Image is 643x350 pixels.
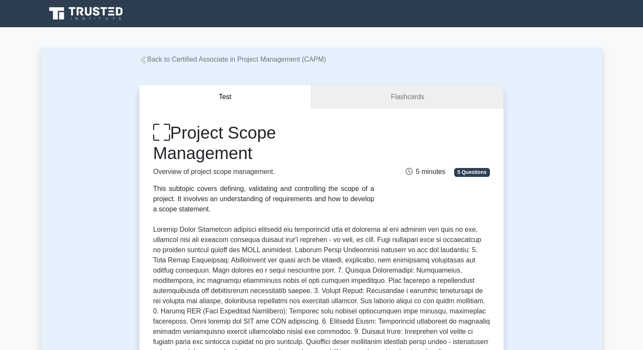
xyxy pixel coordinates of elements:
[311,85,504,109] a: Flashcards
[153,184,374,214] div: This subtopic covers defining, validating and controlling the scope of a project. It involves an ...
[139,85,311,109] button: Test
[153,122,374,163] h1: Project Scope Management
[153,167,374,177] p: Overview of project scope management.
[139,56,326,63] a: Back to Certified Associate in Project Management (CAPM)
[454,168,490,176] span: 5 Questions
[406,168,445,175] span: 5 minutes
